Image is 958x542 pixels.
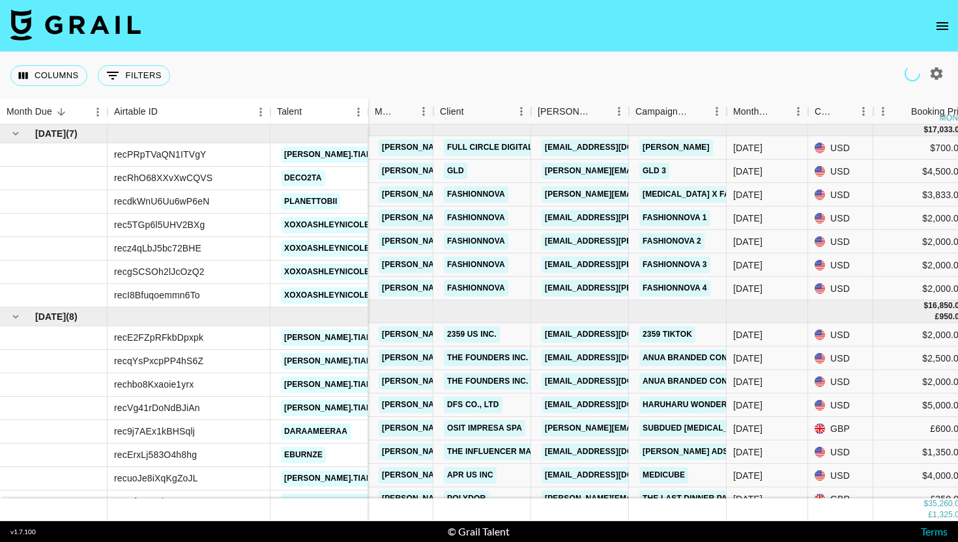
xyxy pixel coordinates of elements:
div: $ [923,300,928,311]
div: USD [808,230,873,253]
a: APR US Inc [444,467,497,483]
a: Fashionnova 3 [639,257,710,273]
a: [PERSON_NAME][EMAIL_ADDRESS][DOMAIN_NAME] [379,350,591,366]
div: recI8Bfuqoemmn6To [114,289,200,302]
button: Menu [88,102,108,122]
div: recgSCSOh2lJcOzQ2 [114,265,205,278]
div: GBP [808,417,873,440]
div: recE2FZpRFkbDpxpk [114,331,203,344]
a: The Last Dinner Party - The Killer [639,491,800,507]
a: [EMAIL_ADDRESS][PERSON_NAME][DOMAIN_NAME] [542,210,754,226]
a: [PERSON_NAME][EMAIL_ADDRESS][DOMAIN_NAME] [379,444,591,460]
div: USD [808,393,873,417]
div: USD [808,253,873,277]
a: [PERSON_NAME].tiara1 [281,353,385,369]
div: Airtable ID [108,99,270,124]
div: USD [808,464,873,487]
div: Airtable ID [114,99,158,124]
div: Aug '25 [733,235,762,248]
div: Talent [277,99,302,124]
div: USD [808,277,873,300]
div: USD [808,440,873,464]
div: Jul '25 [733,492,762,506]
button: Menu [414,102,433,121]
button: Menu [609,102,629,121]
a: [PERSON_NAME][EMAIL_ADDRESS][DOMAIN_NAME] [379,373,591,390]
div: v 1.7.100 [10,528,36,536]
a: Polydor [444,491,489,507]
a: The Influencer Marketing Factory [444,444,610,460]
a: [EMAIL_ADDRESS][DOMAIN_NAME] [542,326,688,343]
a: [PERSON_NAME][EMAIL_ADDRESS][DOMAIN_NAME] [379,397,591,413]
a: deco2ta [281,170,325,186]
div: Jul '25 [733,328,762,341]
a: DFS Co., Ltd [444,397,502,413]
div: Jul '25 [733,469,762,482]
a: xoxoashleynicole [281,240,373,257]
div: Manager [368,99,433,124]
a: THE FOUNDERS INC. [444,373,532,390]
a: [EMAIL_ADDRESS][PERSON_NAME][DOMAIN_NAME] [542,280,754,296]
div: rec9j7AEx1kBHSqlj [114,425,195,438]
button: Menu [512,102,531,121]
a: Subdued [MEDICAL_DATA] [639,420,755,436]
button: Sort [396,102,414,121]
div: Manager [375,99,396,124]
div: Aug '25 [733,212,762,225]
a: [EMAIL_ADDRESS][DOMAIN_NAME] [542,397,688,413]
button: Menu [707,102,727,121]
button: Menu [789,102,808,121]
a: [PERSON_NAME][EMAIL_ADDRESS][DOMAIN_NAME] [379,210,591,226]
img: Grail Talent [10,9,141,40]
button: Sort [52,103,70,121]
a: xoxoashleynicole [281,217,373,233]
span: [DATE] [35,310,66,323]
a: Medicube [639,467,688,483]
button: Sort [770,102,789,121]
a: [PERSON_NAME][EMAIL_ADDRESS][DOMAIN_NAME] [379,163,591,179]
div: $ [923,124,928,135]
a: Fashionnova 1 [639,210,710,226]
div: rec5TGp6l5UHV2BXg [114,218,205,231]
div: rechbo8Kxaoie1yrx [114,378,194,391]
span: ( 8 ) [66,310,78,323]
div: recz4qLbJ5bc72BHE [114,242,201,255]
div: Aug '25 [733,259,762,272]
button: hide children [7,124,25,143]
button: hide children [7,307,25,326]
button: Sort [464,102,482,121]
a: Anua Branded Content (ANUAUS0632) [639,373,811,390]
div: Aug '25 [733,141,762,154]
a: [MEDICAL_DATA] x Fashionnova 3/6 [639,186,794,203]
a: [EMAIL_ADDRESS][DOMAIN_NAME] [542,444,688,460]
a: [PERSON_NAME][EMAIL_ADDRESS][DOMAIN_NAME] [379,467,591,483]
div: Talent [270,99,368,124]
button: Sort [689,102,707,121]
div: Currency [815,99,835,124]
button: Sort [302,103,320,121]
div: Month Due [727,99,808,124]
a: Full Circle Digital [444,139,536,156]
a: Haruharu Wonder [639,397,731,413]
a: planettobii [281,193,340,210]
div: recNfQK4HbwtoCI28 [114,495,201,508]
a: [EMAIL_ADDRESS][PERSON_NAME][DOMAIN_NAME] [542,257,754,273]
button: Sort [835,102,854,121]
div: recVg41rDoNdBJiAn [114,401,200,414]
div: Currency [808,99,873,124]
a: [PERSON_NAME][EMAIL_ADDRESS][DOMAIN_NAME] [379,186,591,203]
div: Client [440,99,464,124]
a: [EMAIL_ADDRESS][DOMAIN_NAME] [542,139,688,156]
a: Terms [921,525,948,537]
button: Menu [854,102,873,121]
button: Sort [893,102,911,121]
div: Booker [531,99,629,124]
div: Month Due [733,99,770,124]
a: [EMAIL_ADDRESS][DOMAIN_NAME] [542,467,688,483]
div: £ [928,509,933,521]
button: Sort [591,102,609,121]
div: Jul '25 [733,399,762,412]
div: Aug '25 [733,188,762,201]
a: [PERSON_NAME][EMAIL_ADDRESS][DOMAIN_NAME] [542,186,754,203]
a: [PERSON_NAME].tiara1 [281,400,385,416]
